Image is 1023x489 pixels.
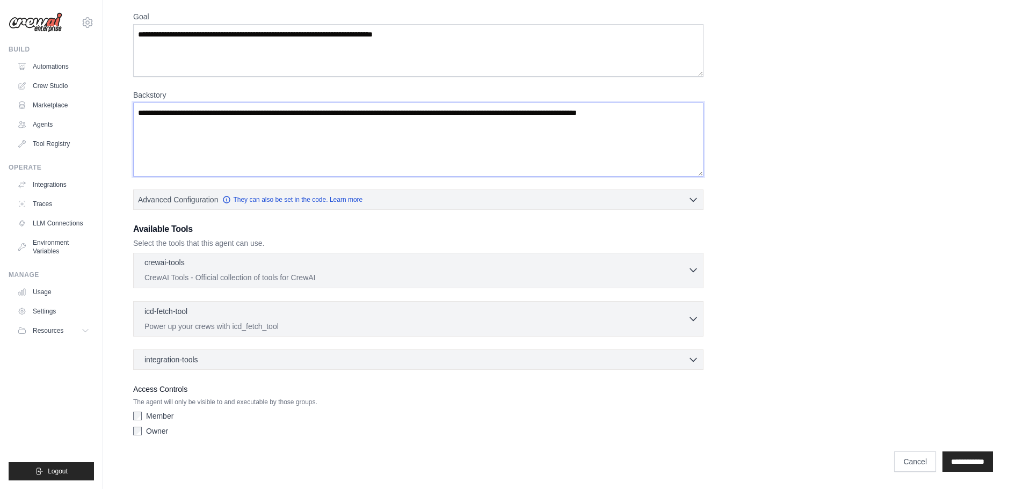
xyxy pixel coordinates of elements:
a: Crew Studio [13,77,94,94]
label: Backstory [133,90,703,100]
span: integration-tools [144,354,198,365]
a: Environment Variables [13,234,94,260]
a: Integrations [13,176,94,193]
p: CrewAI Tools - Official collection of tools for CrewAI [144,272,688,283]
a: Usage [13,283,94,301]
label: Owner [146,426,168,436]
a: Marketplace [13,97,94,114]
label: Goal [133,11,703,22]
h3: Available Tools [133,223,703,236]
button: integration-tools [138,354,699,365]
a: Agents [13,116,94,133]
span: Logout [48,467,68,476]
a: Settings [13,303,94,320]
div: Build [9,45,94,54]
button: icd-fetch-tool Power up your crews with icd_fetch_tool [138,306,699,332]
a: They can also be set in the code. Learn more [222,195,362,204]
p: Select the tools that this agent can use. [133,238,703,249]
button: Advanced Configuration They can also be set in the code. Learn more [134,190,703,209]
p: crewai-tools [144,257,185,268]
p: The agent will only be visible to and executable by those groups. [133,398,703,406]
p: icd-fetch-tool [144,306,187,317]
a: LLM Connections [13,215,94,232]
span: Advanced Configuration [138,194,218,205]
button: Resources [13,322,94,339]
span: Resources [33,326,63,335]
button: Logout [9,462,94,480]
a: Automations [13,58,94,75]
a: Traces [13,195,94,213]
label: Access Controls [133,383,703,396]
div: Operate [9,163,94,172]
label: Member [146,411,173,421]
div: Manage [9,271,94,279]
p: Power up your crews with icd_fetch_tool [144,321,688,332]
a: Cancel [894,451,936,472]
a: Tool Registry [13,135,94,152]
img: Logo [9,12,62,33]
button: crewai-tools CrewAI Tools - Official collection of tools for CrewAI [138,257,699,283]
